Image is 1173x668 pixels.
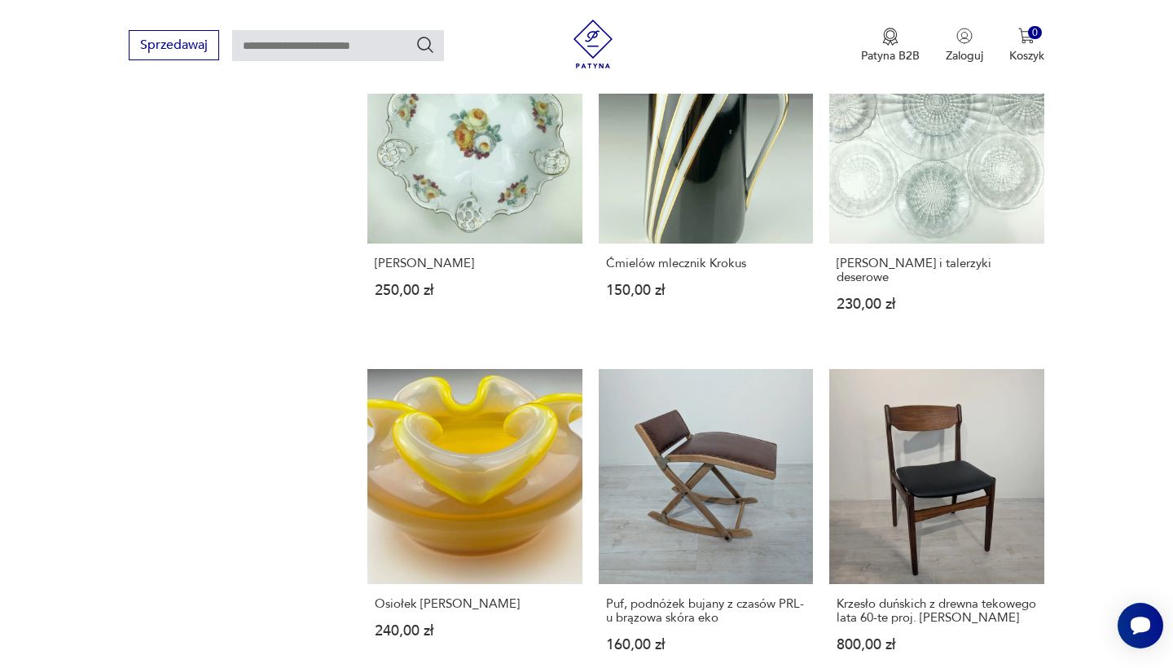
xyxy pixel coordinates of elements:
a: Ikona medaluPatyna B2B [861,28,920,64]
img: Ikona medalu [882,28,898,46]
p: 160,00 zł [606,638,806,652]
iframe: Smartsupp widget button [1118,603,1163,648]
div: 0 [1028,26,1042,40]
button: Sprzedawaj [129,30,219,60]
button: Patyna B2B [861,28,920,64]
p: Koszyk [1009,48,1044,64]
p: 240,00 zł [375,624,574,638]
p: 800,00 zł [837,638,1036,652]
a: Cora patera i talerzyki deserowe[PERSON_NAME] i talerzyki deserowe230,00 zł [829,29,1043,343]
button: 0Koszyk [1009,28,1044,64]
img: Ikonka użytkownika [956,28,973,44]
p: 230,00 zł [837,297,1036,311]
img: Ikona koszyka [1018,28,1035,44]
h3: Puf, podnóżek bujany z czasów PRL-u brązowa skóra eko [606,597,806,625]
h3: [PERSON_NAME] [375,257,574,270]
p: Zaloguj [946,48,983,64]
h3: Osiołek [PERSON_NAME] [375,597,574,611]
h3: Ćmielów mlecznik Krokus [606,257,806,270]
h3: Krzesło duńskich z drewna tekowego lata 60-te proj. [PERSON_NAME] [837,597,1036,625]
h3: [PERSON_NAME] i talerzyki deserowe [837,257,1036,284]
p: 150,00 zł [606,283,806,297]
p: 250,00 zł [375,283,574,297]
button: Zaloguj [946,28,983,64]
a: Patera Rosenthal[PERSON_NAME]250,00 zł [367,29,582,343]
a: Ćmielów mlecznik KrokusĆmielów mlecznik Krokus150,00 zł [599,29,813,343]
a: Sprzedawaj [129,41,219,52]
img: Patyna - sklep z meblami i dekoracjami vintage [569,20,617,68]
p: Patyna B2B [861,48,920,64]
button: Szukaj [415,35,435,55]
